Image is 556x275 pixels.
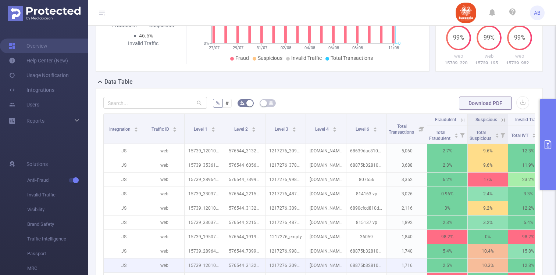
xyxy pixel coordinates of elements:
i: icon: caret-down [134,129,138,131]
p: 0% [468,230,508,244]
i: icon: caret-down [373,129,377,131]
span: Level 1 [194,127,208,132]
tspan: 06/08 [328,46,339,50]
h2: Data Table [104,77,133,86]
p: 3,026 [387,187,427,201]
p: 36059 [346,230,386,244]
div: Sort [172,126,177,130]
span: Suspicious [258,55,282,61]
p: JS [104,173,144,187]
div: Sort [532,132,536,137]
span: Total Transactions [389,124,415,135]
p: 815137.vp [346,216,386,229]
p: 1,740 [387,244,427,258]
span: Level 2 [234,127,249,132]
p: web [144,258,184,272]
div: Sort [495,132,499,137]
i: icon: bg-colors [240,101,245,105]
p: 15739_2896466263 [185,173,225,187]
span: Level 4 [315,127,330,132]
p: JS [104,201,144,215]
p: 1,892 [387,216,427,229]
p: 15739_1201021315 [185,258,225,272]
p: 2.4% [468,187,508,201]
i: icon: caret-up [252,126,256,128]
div: Sort [454,132,459,137]
div: Sort [211,126,215,130]
p: 23.2% [508,173,548,187]
i: icon: caret-down [252,129,256,131]
p: 12.2% [508,201,548,215]
i: icon: caret-down [495,135,499,137]
i: icon: caret-up [134,126,138,128]
tspan: 0% [204,41,209,46]
tspan: 31/07 [256,46,267,50]
tspan: 27/07 [208,46,219,50]
span: 99% [507,35,532,41]
span: Traffic Intelligence [27,232,88,246]
span: 46.5% [139,33,153,39]
p: web [474,53,504,60]
p: 9.6% [468,144,508,158]
p: 12.8% [508,258,548,272]
p: web [144,187,184,201]
p: 1217276_3093576031 [265,201,306,215]
p: 11.9% [508,158,548,172]
i: icon: caret-up [495,132,499,134]
p: [DOMAIN_NAME] [306,173,346,187]
a: Overview [9,39,47,53]
p: [DOMAIN_NAME] [306,244,346,258]
span: 99% [446,35,471,41]
p: 2.3% [427,158,467,172]
p: 68875b32810d9888f0e60ae1 [346,158,386,172]
i: Filter menu [457,126,467,144]
p: 1,840 [387,230,427,244]
p: 5.4% [427,244,467,258]
span: Passport [27,246,88,261]
p: 5,060 [387,144,427,158]
p: 68639dac810d9828e8b7c99c [346,144,386,158]
p: 807556 [346,173,386,187]
p: 1217276_487698771 [265,187,306,201]
p: 814163.vp [346,187,386,201]
span: Invalid Traffic [515,117,542,122]
tspan: 08/08 [352,46,363,50]
p: 15.8% [508,244,548,258]
p: 1217276_3093576031 [265,144,306,158]
i: icon: caret-down [211,129,215,131]
p: 576544_1919404386 [225,230,265,244]
span: Solutions [26,157,48,171]
p: 2.7% [427,144,467,158]
p: 15739_1201021315 [185,144,225,158]
i: icon: caret-down [332,129,336,131]
p: 15739_1201021315 [185,201,225,215]
p: 98.2% [427,230,467,244]
p: 1217276_378507811 [265,158,306,172]
p: 5.4% [508,216,548,229]
tspan: 29/07 [232,46,243,50]
span: Fraud [235,55,249,61]
tspan: 04/08 [304,46,315,50]
span: Invalid Traffic [27,188,88,202]
p: [DOMAIN_NAME] [306,144,346,158]
p: JS [104,216,144,229]
p: 1217276_998559344 [265,173,306,187]
p: 2,116 [387,201,427,215]
span: Traffic ID [152,127,170,132]
p: web [144,144,184,158]
span: Total Suspicious [470,130,492,141]
p: JS [104,230,144,244]
i: Filter menu [498,126,508,144]
i: icon: caret-up [211,126,215,128]
p: 3,688 [387,158,427,172]
p: 15739_330372602 [185,187,225,201]
i: Filter menu [417,114,427,144]
a: Help Center (New) [9,53,68,68]
i: icon: caret-up [332,126,336,128]
p: web [144,173,184,187]
span: Reports [26,118,44,124]
p: 15739_3536130921 [185,158,225,172]
p: web [144,230,184,244]
p: 3,352 [387,173,427,187]
i: icon: table [269,101,273,105]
